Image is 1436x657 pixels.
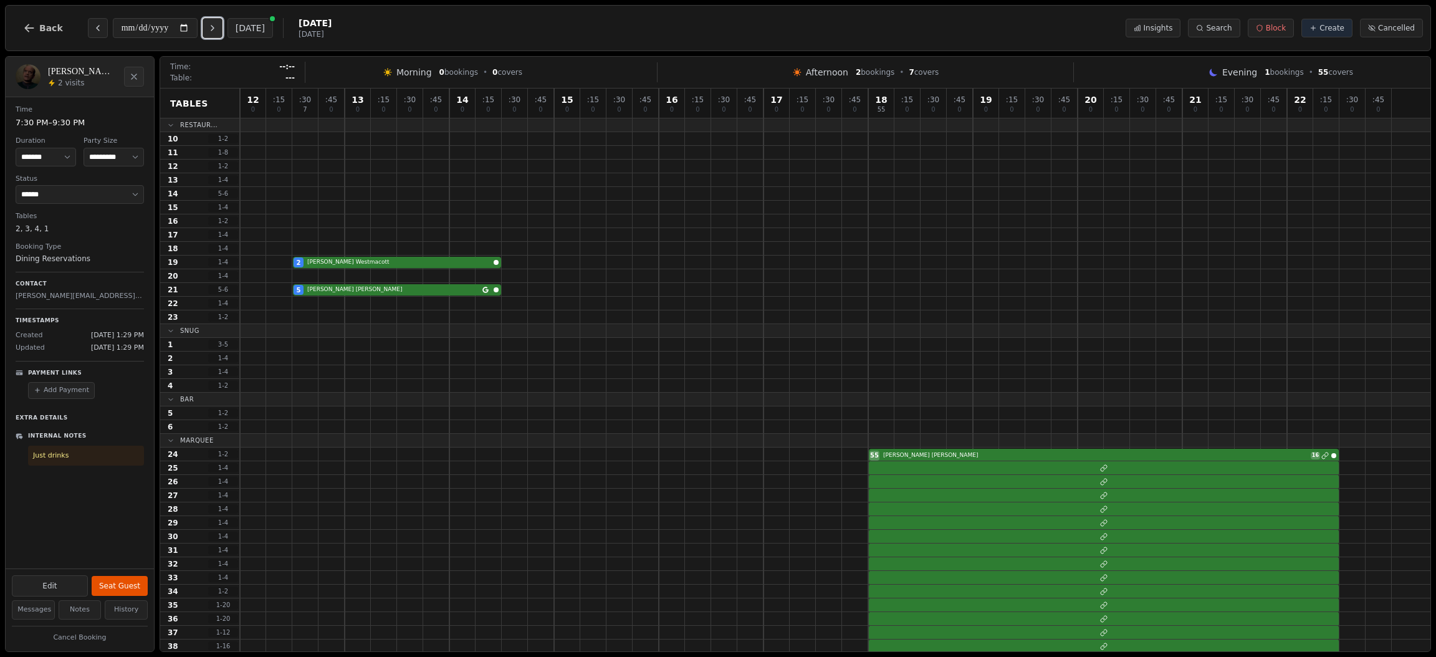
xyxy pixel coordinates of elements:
span: 27 [168,491,178,501]
span: 19 [168,257,178,267]
span: 0 [1350,107,1354,113]
span: : 45 [1163,96,1175,103]
span: 5 [297,285,301,295]
span: 1 - 4 [208,573,238,582]
p: Contact [16,280,144,289]
span: 0 [1167,107,1170,113]
span: 0 [617,107,621,113]
span: covers [909,67,939,77]
span: 0 [434,107,438,113]
span: 1 - 2 [208,216,238,226]
span: 35 [168,600,178,610]
span: 30 [168,532,178,542]
span: 1 - 4 [208,299,238,308]
span: 22 [1294,95,1306,104]
span: : 45 [325,96,337,103]
span: 0 [591,107,595,113]
img: Greg Alderman [16,64,41,89]
span: 21 [1189,95,1201,104]
span: 17 [168,230,178,240]
span: covers [1318,67,1353,77]
span: 1 - 4 [208,230,238,239]
span: 28 [168,504,178,514]
span: 0 [1089,107,1093,113]
button: Previous day [88,18,108,38]
span: 1 - 2 [208,381,238,390]
span: Tables [170,97,208,110]
button: Cancelled [1360,19,1423,37]
span: 0 [1141,107,1144,113]
span: Search [1206,23,1232,33]
span: 1 - 4 [208,353,238,363]
button: Create [1301,19,1352,37]
span: 0 [381,107,385,113]
span: --:-- [279,62,295,72]
span: 0 [853,107,856,113]
span: 15 [561,95,573,104]
button: Cancel Booking [12,630,148,646]
span: 5 - 6 [208,189,238,198]
span: 0 [722,107,725,113]
span: 22 [168,299,178,309]
span: 1 - 4 [208,559,238,568]
span: : 15 [1320,96,1332,103]
span: : 45 [744,96,756,103]
span: 0 [670,107,674,113]
span: Afternoon [806,66,848,79]
span: 15 [168,203,178,213]
span: 31 [168,545,178,555]
span: Insights [1144,23,1173,33]
span: 14 [168,189,178,199]
span: 2 [297,258,301,267]
span: 0 [1271,107,1275,113]
span: 0 [748,107,752,113]
span: 2 visits [58,78,84,88]
span: 29 [168,518,178,528]
span: Back [39,24,63,32]
span: : 15 [1111,96,1122,103]
span: Time: [170,62,191,72]
span: 0 [1114,107,1118,113]
span: : 15 [797,96,808,103]
span: : 30 [823,96,835,103]
span: 6 [168,422,173,432]
button: Messages [12,600,55,620]
span: 13 [168,175,178,185]
span: Block [1266,23,1286,33]
span: : 30 [299,96,311,103]
span: 1 [168,340,173,350]
span: 0 [931,107,935,113]
span: 33 [168,573,178,583]
span: 0 [439,68,444,77]
h2: [PERSON_NAME] [PERSON_NAME] [48,65,117,78]
span: : 15 [692,96,704,103]
span: [DATE] 1:29 PM [91,330,144,341]
span: [DATE] [299,17,332,29]
button: History [105,600,148,620]
button: Next day [203,18,223,38]
p: Extra Details [16,409,144,423]
span: 14 [456,95,468,104]
span: : 15 [482,96,494,103]
span: Snug [180,326,199,335]
span: [PERSON_NAME] [PERSON_NAME] [883,451,1308,460]
button: [DATE] [227,18,273,38]
dt: Tables [16,211,144,222]
span: 5 - 6 [208,285,238,294]
dt: Party Size [84,136,144,146]
span: 0 [1010,107,1013,113]
span: 55 [878,107,886,113]
span: 0 [957,107,961,113]
span: : 30 [718,96,730,103]
span: 38 [168,641,178,651]
span: : 30 [1137,96,1149,103]
span: Restaur... [180,120,218,130]
span: 1 - 2 [208,408,238,418]
span: 0 [329,107,333,113]
span: • [899,67,904,77]
span: 11 [168,148,178,158]
button: Search [1188,19,1240,37]
span: : 45 [1372,96,1384,103]
span: 37 [168,628,178,638]
span: 0 [775,107,778,113]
